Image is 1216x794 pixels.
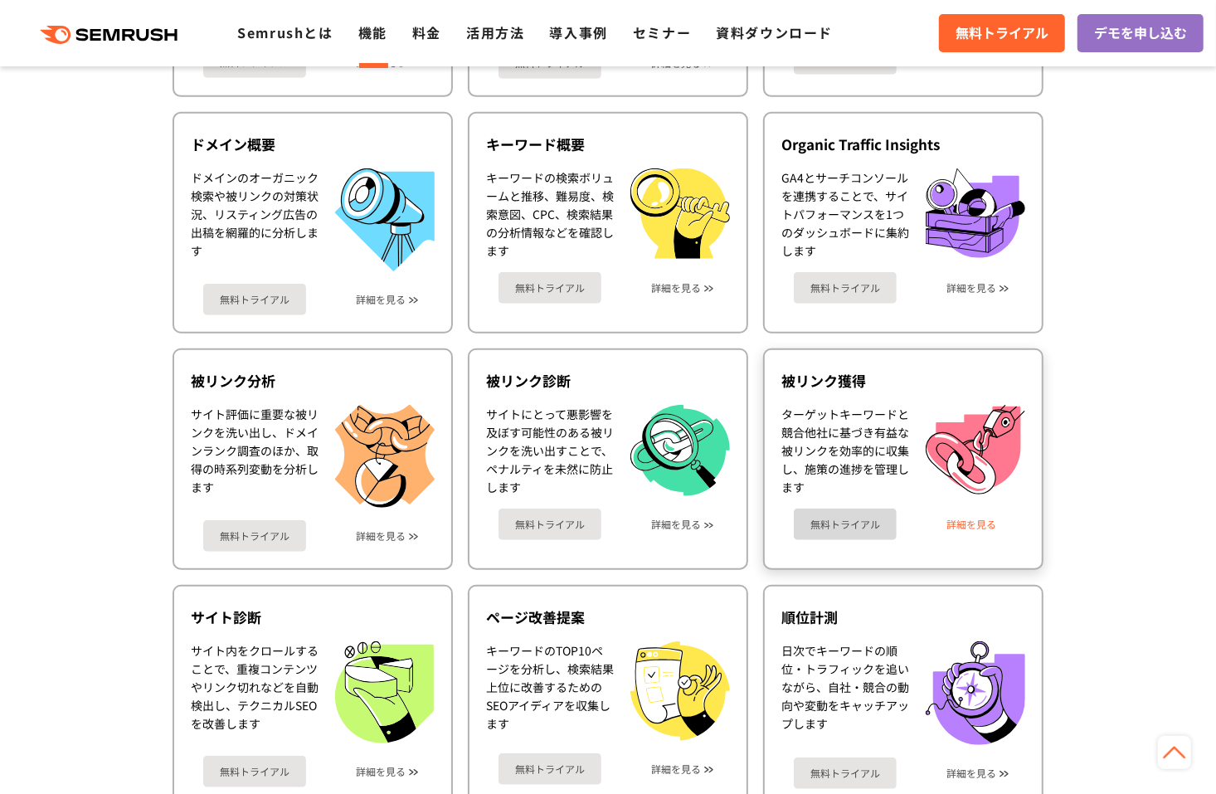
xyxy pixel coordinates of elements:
a: 活用方法 [466,22,524,42]
a: セミナー [633,22,691,42]
a: 詳細を見る [356,766,406,777]
div: サイトにとって悪影響を及ぼす可能性のある被リンクを洗い出すことで、ペナルティを未然に防止します [486,405,614,497]
a: 詳細を見る [651,763,701,775]
a: 無料トライアル [499,753,601,785]
a: 詳細を見る [356,294,406,305]
div: 被リンク獲得 [781,371,1025,391]
a: 無料トライアル [203,520,306,552]
span: デモを申し込む [1094,22,1187,44]
a: 導入事例 [550,22,608,42]
div: ドメイン概要 [191,134,435,154]
a: 詳細を見る [651,519,701,530]
a: 資料ダウンロード [716,22,833,42]
div: 日次でキーワードの順位・トラフィックを追いながら、自社・競合の動向や変動をキャッチアップします [781,641,909,745]
a: 詳細を見る [651,282,701,294]
div: サイト内をクロールすることで、重複コンテンツやリンク切れなどを自動検出し、テクニカルSEOを改善します [191,641,319,743]
img: 被リンク獲得 [926,405,1025,494]
img: ページ改善提案 [630,641,730,741]
a: デモを申し込む [1077,14,1204,52]
a: 無料トライアル [499,272,601,304]
div: キーワード概要 [486,134,730,154]
div: 順位計測 [781,607,1025,627]
a: 無料トライアル [794,272,897,304]
a: 詳細を見る [356,530,406,542]
a: 無料トライアル [794,509,897,540]
img: サイト診断 [335,641,434,743]
div: キーワードのTOP10ページを分析し、検索結果上位に改善するためのSEOアイディアを収集します [486,641,614,741]
img: ドメイン概要 [335,168,435,271]
a: 詳細を見る [356,56,406,68]
img: キーワード概要 [630,168,730,259]
a: 無料トライアル [203,284,306,315]
a: 詳細を見る [946,282,996,294]
img: 順位計測 [926,641,1025,745]
a: 料金 [412,22,441,42]
div: ターゲットキーワードと競合他社に基づき有益な被リンクを効率的に収集し、施策の進捗を管理します [781,405,909,496]
div: 被リンク診断 [486,371,730,391]
a: 無料トライアル [203,756,306,787]
div: サイト診断 [191,607,435,627]
a: 無料トライアル [939,14,1065,52]
div: Organic Traffic Insights [781,134,1025,154]
img: Organic Traffic Insights [926,168,1025,258]
a: 無料トライアル [499,509,601,540]
img: 被リンク分析 [335,405,435,508]
a: 詳細を見る [946,767,996,779]
div: 被リンク分析 [191,371,435,391]
a: Semrushとは [237,22,333,42]
div: ドメインのオーガニック検索や被リンクの対策状況、リスティング広告の出稿を網羅的に分析します [191,168,319,271]
div: ページ改善提案 [486,607,730,627]
a: 無料トライアル [794,757,897,789]
a: 詳細を見る [946,519,996,530]
div: GA4とサーチコンソールを連携することで、サイトパフォーマンスを1つのダッシュボードに集約します [781,168,909,260]
a: 機能 [358,22,387,42]
img: 被リンク診断 [630,405,730,497]
div: キーワードの検索ボリュームと推移、難易度、検索意図、CPC、検索結果の分析情報などを確認します [486,168,614,260]
span: 無料トライアル [956,22,1048,44]
div: サイト評価に重要な被リンクを洗い出し、ドメインランク調査のほか、取得の時系列変動を分析します [191,405,319,508]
